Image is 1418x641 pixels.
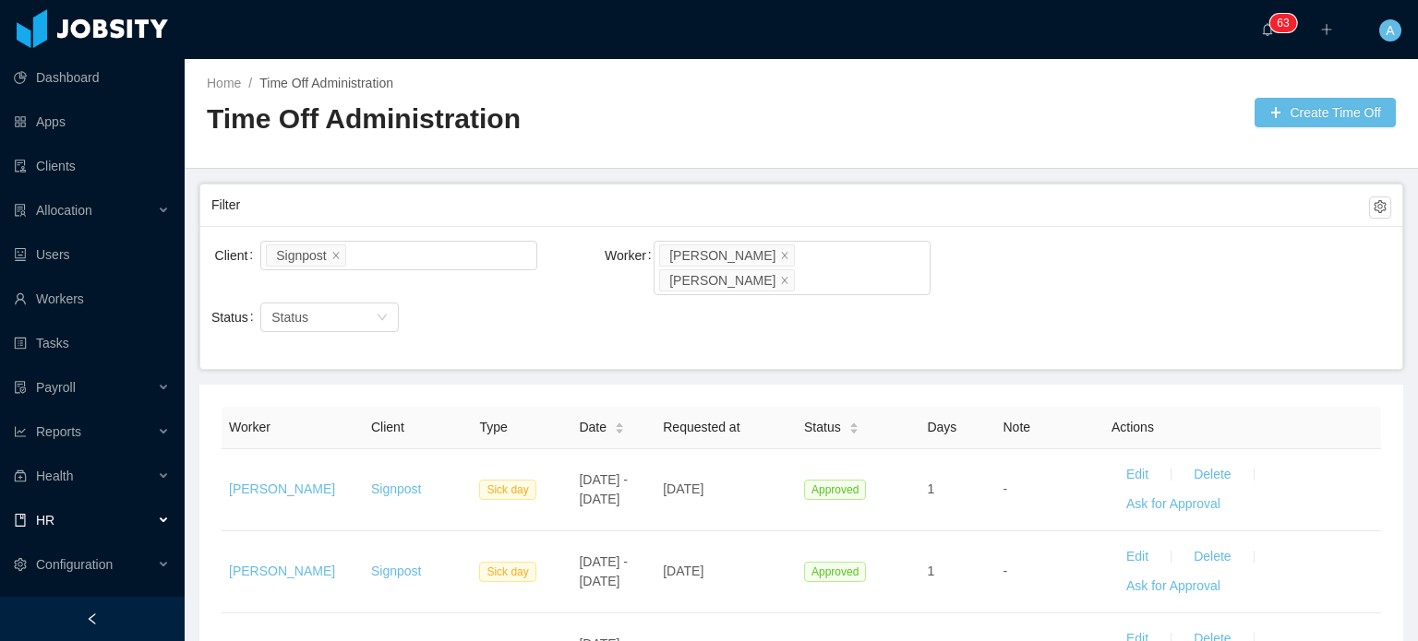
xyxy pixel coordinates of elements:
[276,245,326,266] div: Signpost
[36,469,73,483] span: Health
[605,248,659,263] label: Worker
[371,564,421,578] a: Signpost
[271,310,308,325] span: Status
[1283,14,1290,32] p: 3
[848,420,859,433] div: Sort
[14,59,170,96] a: icon: pie-chartDashboard
[927,420,956,434] span: Days
[848,420,859,425] i: icon: caret-up
[927,481,934,496] span: 1
[14,325,170,362] a: icon: profileTasks
[927,564,934,578] span: 1
[579,554,628,588] span: [DATE] - [DATE]
[1003,420,1031,434] span: Note
[14,558,27,571] i: icon: setting
[14,514,27,527] i: icon: book
[14,236,170,273] a: icon: robotUsers
[614,420,624,425] i: icon: caret-up
[229,564,335,578] a: [PERSON_NAME]
[14,381,27,394] i: icon: file-protect
[479,562,535,582] span: Sick day
[479,420,507,434] span: Type
[331,250,341,261] i: icon: close
[1386,19,1394,42] span: A
[1269,14,1296,32] sup: 63
[211,188,1369,222] div: Filter
[780,275,789,286] i: icon: close
[804,418,841,437] span: Status
[14,280,170,317] a: icon: userWorkers
[848,427,859,433] i: icon: caret-down
[579,418,607,437] span: Date
[266,244,345,267] li: Signpost
[1277,14,1283,32] p: 6
[1003,564,1008,578] span: -
[804,562,866,582] span: Approved
[377,312,388,325] i: icon: down
[14,148,170,184] a: icon: auditClients
[207,76,241,90] a: Home
[215,248,261,263] label: Client
[211,310,261,325] label: Status
[259,76,393,90] a: Time Off Administration
[614,427,624,433] i: icon: caret-down
[1179,542,1245,572] button: Delete
[207,101,801,138] h2: Time Off Administration
[36,380,76,395] span: Payroll
[229,420,270,434] span: Worker
[663,420,739,434] span: Requested at
[36,424,81,439] span: Reports
[36,203,92,218] span: Allocation
[36,557,113,572] span: Configuration
[350,244,360,267] input: Client
[1003,481,1008,496] span: -
[804,480,866,500] span: Approved
[663,564,703,578] span: [DATE]
[1261,23,1274,36] i: icon: bell
[14,425,27,438] i: icon: line-chart
[1255,98,1396,127] button: icon: plusCreate Time Off
[248,76,252,90] span: /
[479,480,535,500] span: Sick day
[14,204,27,217] i: icon: solution
[1320,23,1333,36] i: icon: plus
[1112,460,1163,490] button: Edit
[669,270,775,291] div: [PERSON_NAME]
[1112,420,1154,434] span: Actions
[14,469,27,482] i: icon: medicine-box
[614,420,625,433] div: Sort
[799,269,809,291] input: Worker
[1179,460,1245,490] button: Delete
[780,250,789,261] i: icon: close
[1112,490,1235,519] button: Ask for Approval
[371,481,421,496] a: Signpost
[229,481,335,496] a: [PERSON_NAME]
[1112,572,1235,601] button: Ask for Approval
[36,513,54,528] span: HR
[371,420,404,434] span: Client
[1369,196,1391,219] button: icon: setting
[663,481,703,496] span: [DATE]
[579,472,628,506] span: [DATE] - [DATE]
[659,244,795,267] li: Melanie Torres
[659,269,795,291] li: Israel Cruz
[14,103,170,140] a: icon: appstoreApps
[1112,542,1163,572] button: Edit
[669,245,775,266] div: [PERSON_NAME]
